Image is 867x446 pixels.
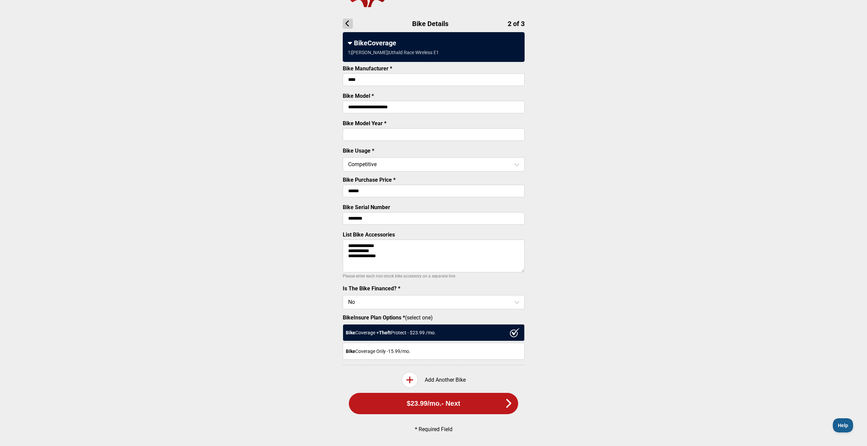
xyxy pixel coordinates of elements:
[343,65,392,72] label: Bike Manufacturer *
[510,328,520,337] img: ux1sgP1Haf775SAghJI38DyDlYP+32lKFAAAAAElFTkSuQmCC
[343,93,374,99] label: Bike Model *
[354,426,513,432] p: * Required Field
[833,418,853,432] iframe: Toggle Customer Support
[346,330,355,335] strong: Bike
[343,19,525,29] h1: Bike Details
[508,20,525,28] span: 2 of 3
[427,400,441,407] span: /mo.
[343,314,525,321] label: (select one)
[343,324,525,341] div: Coverage + Protect - $ 23.99 /mo.
[343,120,386,127] label: Bike Model Year *
[343,314,405,321] strong: BikeInsure Plan Options *
[343,231,395,238] label: List Bike Accessories
[379,330,391,335] strong: Theft
[343,343,525,360] div: Coverage Only - 15.99 /mo.
[343,272,525,280] p: Please enter each non-stock bike accessory on a separate line
[343,285,400,292] label: Is The Bike Financed? *
[343,372,525,388] div: Add Another Bike
[343,204,390,210] label: Bike Serial Number
[343,148,374,154] label: Bike Usage *
[348,50,439,55] div: 1 | [PERSON_NAME] | Uthald Race Wireless E1
[346,349,355,354] strong: Bike
[348,39,520,47] div: BikeCoverage
[349,393,518,414] button: $23.99/mo.- Next
[343,177,396,183] label: Bike Purchase Price *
